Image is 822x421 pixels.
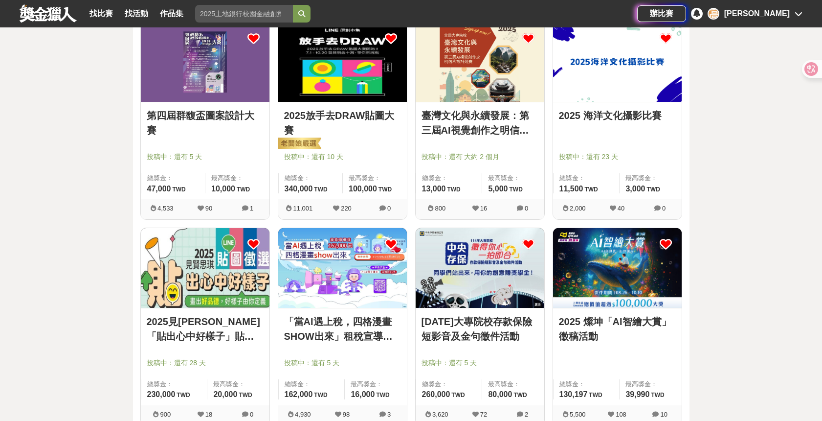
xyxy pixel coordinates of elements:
[278,23,407,102] img: Cover Image
[416,228,544,307] img: Cover Image
[147,152,264,162] span: 投稿中：還有 5 天
[625,379,675,389] span: 最高獎金：
[141,228,269,308] a: Cover Image
[447,186,460,193] span: TWD
[724,8,790,20] div: [PERSON_NAME]
[276,137,321,151] img: 老闆娘嚴選
[584,186,598,193] span: TWD
[416,228,544,308] a: Cover Image
[341,205,352,212] span: 220
[553,228,682,307] img: Cover Image
[172,186,185,193] span: TWD
[343,411,350,418] span: 98
[616,411,626,418] span: 108
[488,185,508,193] span: 5,000
[121,7,152,21] a: 找活動
[647,186,660,193] span: TWD
[480,205,487,212] span: 16
[349,173,401,183] span: 最高獎金：
[376,392,389,398] span: TWD
[213,390,237,398] span: 20,000
[284,108,401,138] a: 2025放手去DRAW貼圖大賽
[285,185,313,193] span: 340,000
[205,205,212,212] span: 90
[237,186,250,193] span: TWD
[160,411,171,418] span: 900
[211,185,235,193] span: 10,000
[662,205,666,212] span: 0
[141,23,269,102] img: Cover Image
[285,173,337,183] span: 總獎金：
[147,358,264,368] span: 投稿中：還有 28 天
[285,390,313,398] span: 162,000
[147,185,171,193] span: 47,000
[250,205,253,212] span: 1
[284,152,401,162] span: 投稿中：還有 10 天
[147,173,200,183] span: 總獎金：
[177,392,190,398] span: TWD
[618,205,624,212] span: 40
[422,173,476,183] span: 總獎金：
[387,205,391,212] span: 0
[488,379,538,389] span: 最高獎金：
[147,314,264,344] a: 2025見[PERSON_NAME]「貼出心中好樣子」貼圖徵選
[480,411,487,418] span: 72
[239,392,252,398] span: TWD
[422,185,446,193] span: 13,000
[147,379,201,389] span: 總獎金：
[147,390,176,398] span: 230,000
[559,314,676,344] a: 2025 燦坤「AI智繪大賞」徵稿活動
[559,152,676,162] span: 投稿中：還有 23 天
[147,108,264,138] a: 第四屆群馥盃圖案設計大賽
[422,152,538,162] span: 投稿中：還有 大約 2 個月
[651,392,664,398] span: TWD
[314,186,327,193] span: TWD
[285,379,339,389] span: 總獎金：
[422,108,538,138] a: 臺灣文化與永續發展：第三屆AI視覺創作之明信片設計競賽
[351,379,400,389] span: 最高獎金：
[205,411,212,418] span: 18
[432,411,448,418] span: 3,620
[488,390,512,398] span: 80,000
[250,411,253,418] span: 0
[525,411,528,418] span: 2
[625,390,649,398] span: 39,990
[625,185,645,193] span: 3,000
[559,185,583,193] span: 11,500
[708,8,719,20] div: 高
[510,186,523,193] span: TWD
[422,314,538,344] a: [DATE]大專院校存款保險短影音及金句徵件活動
[422,358,538,368] span: 投稿中：還有 5 天
[513,392,527,398] span: TWD
[422,390,450,398] span: 260,000
[195,5,293,23] input: 2025土地銀行校園金融創意挑戰賽：從你出發 開啟智慧金融新頁
[416,23,544,102] img: Cover Image
[278,228,407,308] a: Cover Image
[293,205,312,212] span: 11,001
[570,205,586,212] span: 2,000
[278,228,407,307] img: Cover Image
[488,173,538,183] span: 最高獎金：
[435,205,445,212] span: 800
[559,390,588,398] span: 130,197
[553,228,682,308] a: Cover Image
[570,411,586,418] span: 5,500
[559,173,614,183] span: 總獎金：
[156,7,187,21] a: 作品集
[284,358,401,368] span: 投稿中：還有 5 天
[141,228,269,307] img: Cover Image
[553,23,682,102] img: Cover Image
[314,392,327,398] span: TWD
[211,173,264,183] span: 最高獎金：
[349,185,377,193] span: 100,000
[378,186,392,193] span: TWD
[422,379,476,389] span: 總獎金：
[525,205,528,212] span: 0
[660,411,667,418] span: 10
[637,5,686,22] a: 辦比賽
